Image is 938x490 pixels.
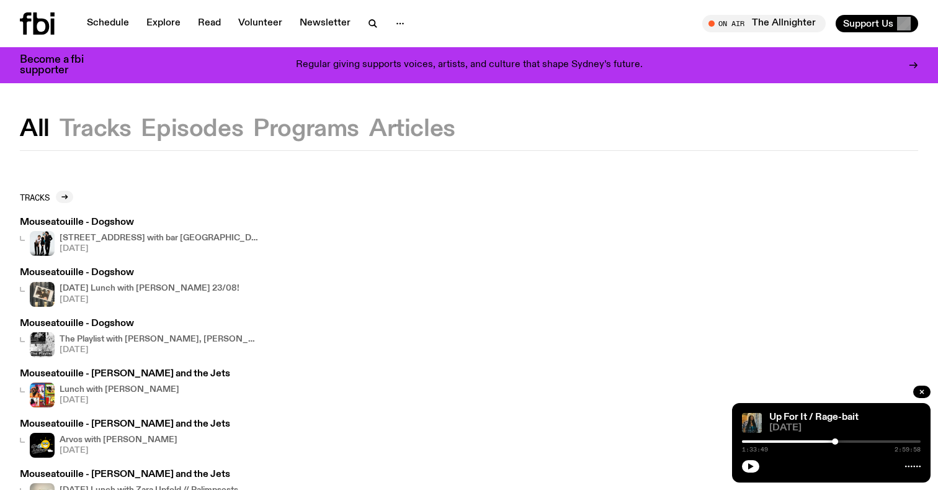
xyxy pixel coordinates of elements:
h2: Tracks [20,193,50,202]
a: Explore [139,15,188,32]
h3: Mouseatouille - [PERSON_NAME] and the Jets [20,370,230,379]
button: On AirThe Allnighter [702,15,826,32]
h3: Mouseatouille - [PERSON_NAME] and the Jets [20,470,238,479]
img: Ify - a Brown Skin girl with black braided twists, looking up to the side with her tongue stickin... [742,413,762,433]
span: [DATE] [60,245,258,253]
img: A polaroid of Ella Avni in the studio on top of the mixer which is also located in the studio. [30,282,55,307]
span: [DATE] [60,296,239,304]
span: 1:33:49 [742,447,768,453]
h3: Mouseatouille - Dogshow [20,319,258,329]
span: 2:59:58 [895,447,921,453]
span: [DATE] [60,346,258,354]
h4: Arvos with [PERSON_NAME] [60,436,177,444]
button: Programs [253,118,359,140]
button: All [20,118,50,140]
a: Up For It / Rage-bait [769,412,859,422]
a: Mouseatouille - [PERSON_NAME] and the JetsLunch with [PERSON_NAME][DATE] [20,370,230,407]
h4: Lunch with [PERSON_NAME] [60,386,179,394]
img: A stock image of a grinning sun with sunglasses, with the text Good Afternoon in cursive [30,433,55,458]
h3: Mouseatouille - Dogshow [20,268,239,278]
a: Mouseatouille - Dogshow[STREET_ADDRESS] with bar [GEOGRAPHIC_DATA][DATE] [20,218,258,256]
a: Tracks [20,191,73,203]
span: [DATE] [60,447,177,455]
a: Volunteer [231,15,290,32]
button: Support Us [836,15,918,32]
button: Articles [369,118,455,140]
h3: Become a fbi supporter [20,55,99,76]
h4: [STREET_ADDRESS] with bar [GEOGRAPHIC_DATA] [60,234,258,242]
h3: Mouseatouille - [PERSON_NAME] and the Jets [20,420,230,429]
p: Regular giving supports voices, artists, and culture that shape Sydney’s future. [296,60,643,71]
h4: [DATE] Lunch with [PERSON_NAME] 23/08! [60,284,239,293]
h3: Mouseatouille - Dogshow [20,218,258,227]
a: Schedule [79,15,136,32]
a: Newsletter [292,15,358,32]
a: Mouseatouille - DogshowA polaroid of Ella Avni in the studio on top of the mixer which is also lo... [20,268,239,306]
button: Episodes [141,118,243,140]
h4: The Playlist with [PERSON_NAME], [PERSON_NAME], [PERSON_NAME], and Raf [60,335,258,343]
span: [DATE] [60,396,179,404]
span: Support Us [843,18,893,29]
a: Mouseatouille - [PERSON_NAME] and the JetsA stock image of a grinning sun with sunglasses, with t... [20,420,230,458]
a: Read [190,15,228,32]
a: Mouseatouille - DogshowThe Playlist with [PERSON_NAME], [PERSON_NAME], [PERSON_NAME], and Raf[DATE] [20,319,258,357]
button: Tracks [60,118,132,140]
span: [DATE] [769,424,921,433]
